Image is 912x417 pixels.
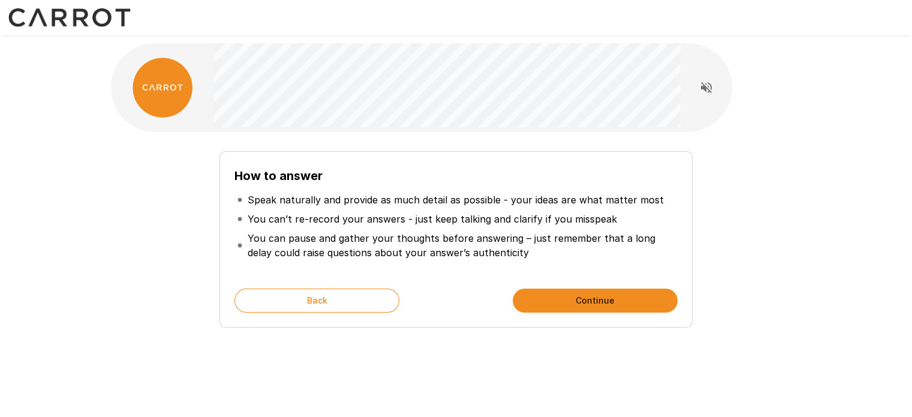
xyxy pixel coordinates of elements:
[694,76,718,100] button: Read questions aloud
[234,169,323,183] b: How to answer
[234,289,399,313] button: Back
[513,289,678,313] button: Continue
[248,212,617,226] p: You can’t re-record your answers - just keep talking and clarify if you misspeak
[133,58,192,118] img: carrot_logo.png
[248,193,664,207] p: Speak naturally and provide as much detail as possible - your ideas are what matter most
[248,231,675,260] p: You can pause and gather your thoughts before answering – just remember that a long delay could r...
